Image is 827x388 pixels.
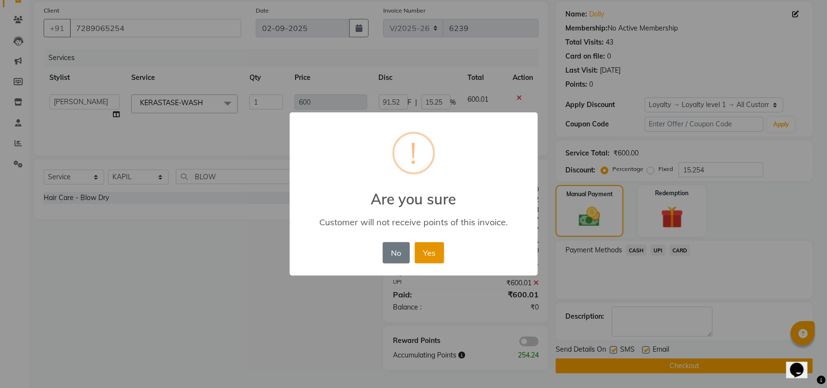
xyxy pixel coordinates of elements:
[786,349,817,378] iframe: chat widget
[415,242,444,264] button: Yes
[303,217,523,228] div: Customer will not receive points of this invoice.
[410,134,417,172] div: !
[290,179,538,208] h2: Are you sure
[383,242,410,264] button: No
